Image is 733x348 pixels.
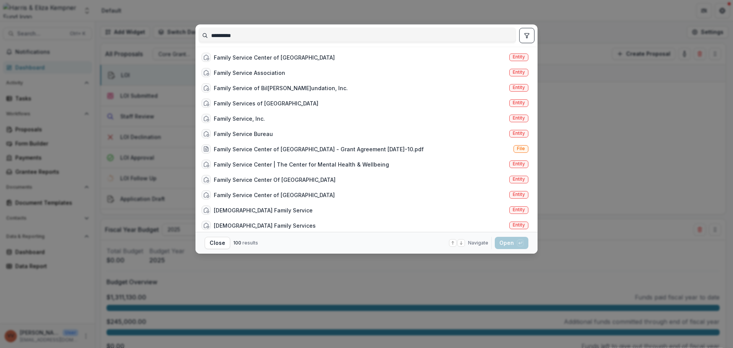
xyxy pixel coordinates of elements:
div: Family Service Center Of [GEOGRAPHIC_DATA] [214,176,336,184]
span: 100 [233,240,241,246]
div: Family Services of [GEOGRAPHIC_DATA] [214,99,318,107]
span: Entity [513,100,525,105]
span: Entity [513,222,525,228]
div: Family Service Bureau [214,130,273,138]
div: Family Service, Inc. [214,115,265,123]
div: Family Service of Bil[PERSON_NAME]undation, Inc. [214,84,348,92]
span: results [242,240,258,246]
div: Family Service Center of [GEOGRAPHIC_DATA] [214,191,335,199]
span: Navigate [468,240,488,246]
span: Entity [513,54,525,60]
div: Family Service Center of [GEOGRAPHIC_DATA] - Grant Agreement [DATE]-10.pdf [214,145,424,153]
div: [DEMOGRAPHIC_DATA] Family Service [214,206,313,214]
span: Entity [513,85,525,90]
span: File [517,146,525,151]
span: Entity [513,192,525,197]
div: Family Service Center of [GEOGRAPHIC_DATA] [214,53,335,62]
span: Entity [513,161,525,167]
div: Family Service Association [214,69,285,77]
div: Family Service Center | The Center for Mental Health & Wellbeing [214,160,389,168]
span: Entity [513,176,525,182]
button: toggle filters [519,28,534,43]
div: [DEMOGRAPHIC_DATA] Family Services [214,222,316,230]
span: Entity [513,207,525,212]
button: Close [205,237,230,249]
button: Open [495,237,528,249]
span: Entity [513,115,525,121]
span: Entity [513,131,525,136]
span: Entity [513,70,525,75]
